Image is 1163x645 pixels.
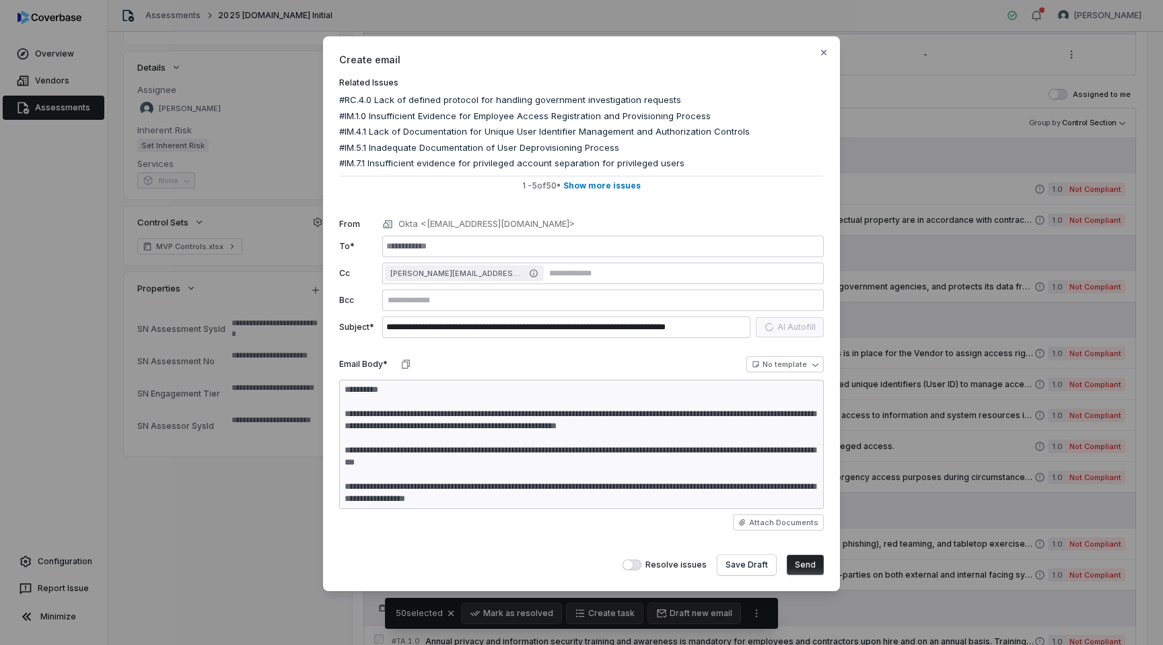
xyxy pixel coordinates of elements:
p: Okta <[EMAIL_ADDRESS][DOMAIN_NAME]> [398,217,575,231]
span: Resolve issues [645,559,707,570]
label: Subject* [339,322,377,333]
span: #IM.5.1 Inadequate Documentation of User Deprovisioning Process [339,141,619,155]
label: Related Issues [339,77,824,88]
button: Attach Documents [733,514,824,531]
label: From [339,219,377,230]
span: #RC.4.0 Lack of defined protocol for handling government investigation requests [339,94,681,107]
label: Bcc [339,295,377,306]
button: 1 -5of50• Show more issues [339,176,824,196]
span: Attach Documents [749,518,818,528]
span: #IM.4.1 Lack of Documentation for Unique User Identifier Management and Authorization Controls [339,125,750,139]
span: [PERSON_NAME][EMAIL_ADDRESS][PERSON_NAME][DOMAIN_NAME] [390,268,525,279]
label: Email Body* [339,359,388,370]
button: Send [787,555,824,575]
button: Resolve issues [623,559,641,570]
span: Show more issues [563,180,641,191]
span: #IM.1.0 Insufficient Evidence for Employee Access Registration and Provisioning Process [339,110,711,123]
span: Create email [339,53,824,67]
label: Cc [339,268,377,279]
span: #IM.7.1 Insufficient evidence for privileged account separation for privileged users [339,157,684,170]
button: Save Draft [717,555,776,575]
